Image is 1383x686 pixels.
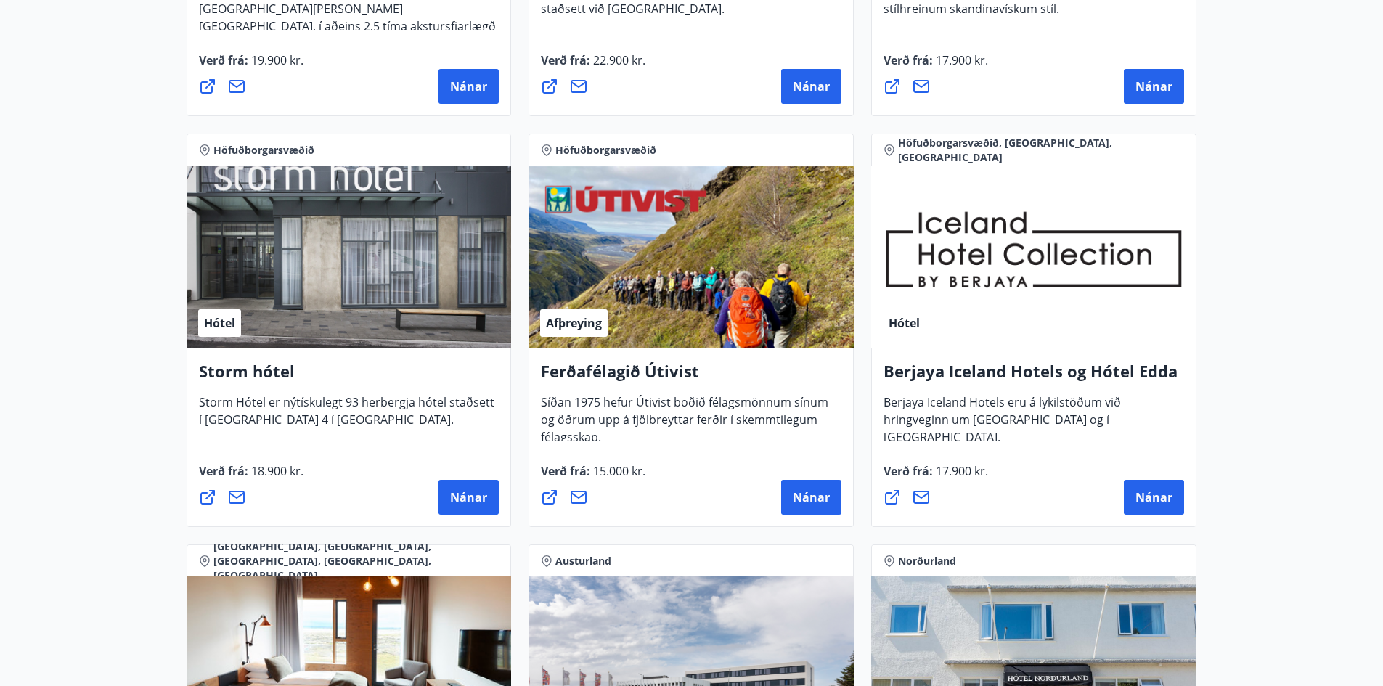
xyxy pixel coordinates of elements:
[898,554,956,568] span: Norðurland
[933,52,988,68] span: 17.900 kr.
[884,463,988,491] span: Verð frá :
[541,360,841,393] h4: Ferðafélagið Útivist
[1124,480,1184,515] button: Nánar
[884,52,988,80] span: Verð frá :
[555,143,656,158] span: Höfuðborgarsvæðið
[199,360,499,393] h4: Storm hótel
[781,480,841,515] button: Nánar
[541,394,828,457] span: Síðan 1975 hefur Útivist boðið félagsmönnum sínum og öðrum upp á fjölbreyttar ferðir í skemmtileg...
[781,69,841,104] button: Nánar
[590,463,645,479] span: 15.000 kr.
[199,463,303,491] span: Verð frá :
[884,360,1184,393] h4: Berjaya Iceland Hotels og Hótel Edda
[555,554,611,568] span: Austurland
[1124,69,1184,104] button: Nánar
[1135,78,1172,94] span: Nánar
[204,315,235,331] span: Hótel
[248,463,303,479] span: 18.900 kr.
[213,143,314,158] span: Höfuðborgarsvæðið
[1135,489,1172,505] span: Nánar
[213,539,499,583] span: [GEOGRAPHIC_DATA], [GEOGRAPHIC_DATA], [GEOGRAPHIC_DATA], [GEOGRAPHIC_DATA], [GEOGRAPHIC_DATA]
[438,480,499,515] button: Nánar
[541,52,645,80] span: Verð frá :
[933,463,988,479] span: 17.900 kr.
[199,394,494,439] span: Storm Hótel er nýtískulegt 93 herbergja hótel staðsett í [GEOGRAPHIC_DATA] 4 í [GEOGRAPHIC_DATA].
[450,489,487,505] span: Nánar
[590,52,645,68] span: 22.900 kr.
[898,136,1184,165] span: Höfuðborgarsvæðið, [GEOGRAPHIC_DATA], [GEOGRAPHIC_DATA]
[450,78,487,94] span: Nánar
[546,315,602,331] span: Afþreying
[438,69,499,104] button: Nánar
[793,489,830,505] span: Nánar
[541,463,645,491] span: Verð frá :
[248,52,303,68] span: 19.900 kr.
[889,315,920,331] span: Hótel
[884,394,1121,457] span: Berjaya Iceland Hotels eru á lykilstöðum við hringveginn um [GEOGRAPHIC_DATA] og í [GEOGRAPHIC_DA...
[199,52,303,80] span: Verð frá :
[793,78,830,94] span: Nánar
